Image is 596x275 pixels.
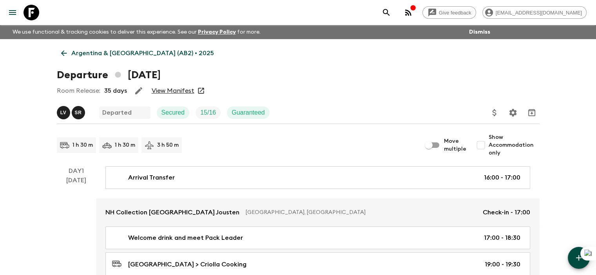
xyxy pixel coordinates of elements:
p: 1 h 30 m [72,141,93,149]
span: [EMAIL_ADDRESS][DOMAIN_NAME] [491,10,586,16]
button: Archive (Completed, Cancelled or Unsynced Departures only) [524,105,540,120]
div: [EMAIL_ADDRESS][DOMAIN_NAME] [482,6,587,19]
p: [GEOGRAPHIC_DATA], [GEOGRAPHIC_DATA] [246,208,476,216]
button: Dismiss [467,27,492,38]
a: NH Collection [GEOGRAPHIC_DATA] Jousten[GEOGRAPHIC_DATA], [GEOGRAPHIC_DATA]Check-in - 17:00 [96,198,540,226]
a: Welcome drink and meet Pack Leader17:00 - 18:30 [105,226,530,249]
span: Move multiple [444,137,467,153]
p: 15 / 16 [200,108,216,117]
p: 17:00 - 18:30 [484,233,520,243]
span: Show Accommodation only [489,133,540,157]
a: Give feedback [422,6,476,19]
p: Departed [102,108,132,117]
p: Arrival Transfer [128,173,175,182]
a: Privacy Policy [198,29,236,35]
a: View Manifest [152,87,194,95]
button: menu [5,5,20,20]
p: 1 h 30 m [115,141,135,149]
p: 3 h 50 m [157,141,179,149]
p: 16:00 - 17:00 [484,173,520,182]
p: 35 days [104,86,127,95]
div: Secured [157,106,190,119]
p: [GEOGRAPHIC_DATA] > Criolla Cooking [128,260,246,269]
p: Check-in - 17:00 [483,208,530,217]
button: search adventures [379,5,394,20]
p: Argentina & [GEOGRAPHIC_DATA] (AB2) • 2025 [71,49,214,58]
p: Guaranteed [232,108,265,117]
span: Give feedback [435,10,476,16]
button: Settings [505,105,521,120]
div: Trip Fill [196,106,221,119]
button: Update Price, Early Bird Discount and Costs [487,105,502,120]
h1: Departure [DATE] [57,67,161,83]
p: We use functional & tracking cookies to deliver this experience. See our for more. [9,25,264,39]
p: NH Collection [GEOGRAPHIC_DATA] Jousten [105,208,239,217]
p: 19:00 - 19:30 [485,260,520,269]
span: Lucas Valentim, Sol Rodriguez [57,108,87,115]
a: Argentina & [GEOGRAPHIC_DATA] (AB2) • 2025 [57,45,218,61]
p: Secured [161,108,185,117]
p: Room Release: [57,86,100,95]
p: Welcome drink and meet Pack Leader [128,233,243,243]
p: Day 1 [57,166,96,176]
a: Arrival Transfer16:00 - 17:00 [105,166,530,189]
